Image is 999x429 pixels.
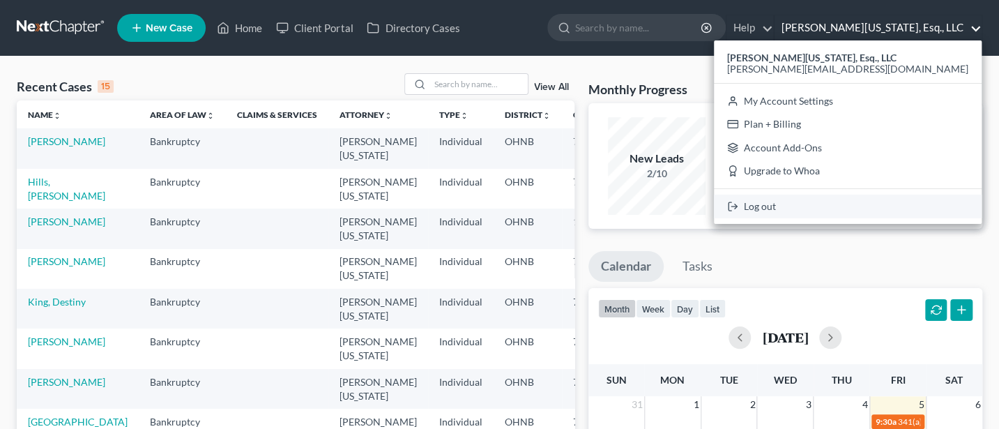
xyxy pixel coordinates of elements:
[28,135,105,147] a: [PERSON_NAME]
[774,374,797,386] span: Wed
[428,128,494,168] td: Individual
[98,80,114,93] div: 15
[562,169,632,209] td: 7
[542,112,551,120] i: unfold_more
[748,396,756,413] span: 2
[340,110,392,120] a: Attorneyunfold_more
[775,15,982,40] a: [PERSON_NAME][US_STATE], Esq., LLC
[832,374,852,386] span: Thu
[428,209,494,248] td: Individual
[28,336,105,347] a: [PERSON_NAME]
[439,110,468,120] a: Typeunfold_more
[562,249,632,289] td: 7
[139,128,226,168] td: Bankruptcy
[28,216,105,227] a: [PERSON_NAME]
[269,15,360,40] a: Client Portal
[974,396,982,413] span: 6
[428,329,494,368] td: Individual
[727,63,968,75] span: [PERSON_NAME][EMAIL_ADDRESS][DOMAIN_NAME]
[139,289,226,329] td: Bankruptcy
[210,15,269,40] a: Home
[206,112,215,120] i: unfold_more
[226,100,328,128] th: Claims & Services
[588,251,664,282] a: Calendar
[692,396,701,413] span: 1
[573,110,620,120] a: Chapterunfold_more
[575,15,703,40] input: Search by name...
[28,176,105,202] a: Hills, [PERSON_NAME]
[460,112,468,120] i: unfold_more
[328,289,428,329] td: [PERSON_NAME][US_STATE]
[139,249,226,289] td: Bankruptcy
[562,209,632,248] td: 13
[494,209,562,248] td: OHNB
[494,249,562,289] td: OHNB
[428,369,494,409] td: Individual
[917,396,926,413] span: 5
[139,369,226,409] td: Bankruptcy
[430,74,528,94] input: Search by name...
[562,369,632,409] td: 7
[360,15,466,40] a: Directory Cases
[714,112,982,136] a: Plan + Billing
[719,374,738,386] span: Tue
[146,23,192,33] span: New Case
[714,160,982,183] a: Upgrade to Whoa
[17,78,114,95] div: Recent Cases
[598,299,636,318] button: month
[588,81,687,98] h3: Monthly Progress
[28,296,86,308] a: King, Destiny
[328,209,428,248] td: [PERSON_NAME][US_STATE]
[428,169,494,209] td: Individual
[328,169,428,209] td: [PERSON_NAME][US_STATE]
[384,112,392,120] i: unfold_more
[804,396,813,413] span: 3
[670,251,725,282] a: Tasks
[53,112,61,120] i: unfold_more
[890,374,905,386] span: Fri
[494,128,562,168] td: OHNB
[876,416,897,427] span: 9:30a
[636,299,671,318] button: week
[699,299,726,318] button: list
[727,52,897,63] strong: [PERSON_NAME][US_STATE], Esq., LLC
[534,82,569,92] a: View All
[630,396,644,413] span: 31
[494,329,562,368] td: OHNB
[505,110,551,120] a: Districtunfold_more
[714,89,982,113] a: My Account Settings
[562,289,632,329] td: 7
[428,249,494,289] td: Individual
[150,110,215,120] a: Area of Lawunfold_more
[562,128,632,168] td: 7
[714,195,982,218] a: Log out
[328,128,428,168] td: [PERSON_NAME][US_STATE]
[562,329,632,368] td: 7
[139,329,226,368] td: Bankruptcy
[328,329,428,368] td: [PERSON_NAME][US_STATE]
[660,374,685,386] span: Mon
[726,15,773,40] a: Help
[494,169,562,209] td: OHNB
[945,374,963,386] span: Sat
[494,369,562,409] td: OHNB
[671,299,699,318] button: day
[139,169,226,209] td: Bankruptcy
[608,151,706,167] div: New Leads
[28,376,105,388] a: [PERSON_NAME]
[762,330,808,345] h2: [DATE]
[28,110,61,120] a: Nameunfold_more
[428,289,494,329] td: Individual
[861,396,869,413] span: 4
[608,167,706,181] div: 2/10
[328,369,428,409] td: [PERSON_NAME][US_STATE]
[328,249,428,289] td: [PERSON_NAME][US_STATE]
[714,136,982,160] a: Account Add-Ons
[714,40,982,224] div: [PERSON_NAME][US_STATE], Esq., LLC
[606,374,626,386] span: Sun
[139,209,226,248] td: Bankruptcy
[494,289,562,329] td: OHNB
[28,255,105,267] a: [PERSON_NAME]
